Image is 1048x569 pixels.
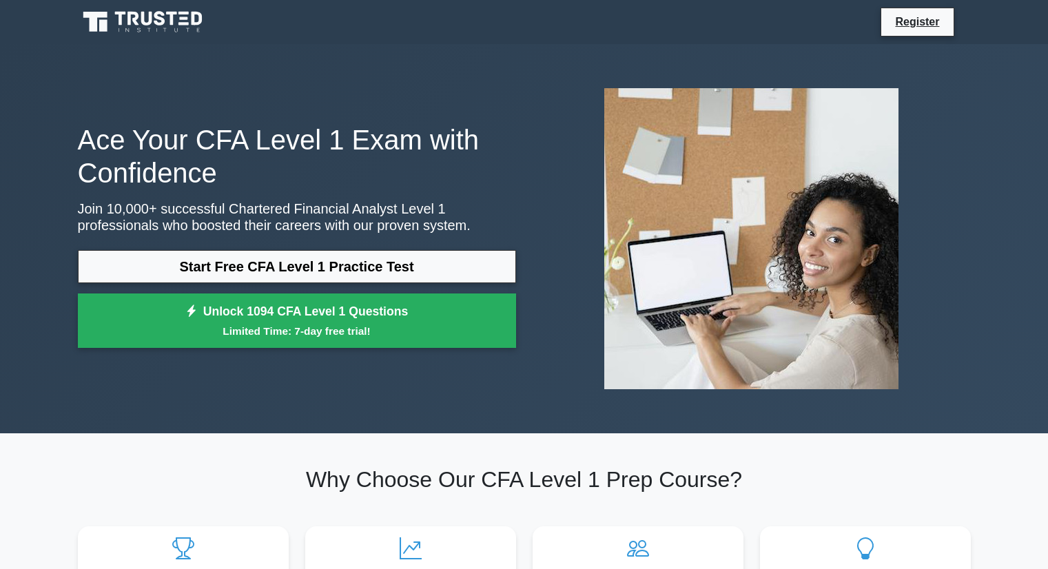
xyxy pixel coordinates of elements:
a: Unlock 1094 CFA Level 1 QuestionsLimited Time: 7-day free trial! [78,293,516,349]
h1: Ace Your CFA Level 1 Exam with Confidence [78,123,516,189]
a: Register [887,13,947,30]
small: Limited Time: 7-day free trial! [95,323,499,339]
p: Join 10,000+ successful Chartered Financial Analyst Level 1 professionals who boosted their caree... [78,200,516,234]
a: Start Free CFA Level 1 Practice Test [78,250,516,283]
h2: Why Choose Our CFA Level 1 Prep Course? [78,466,971,493]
